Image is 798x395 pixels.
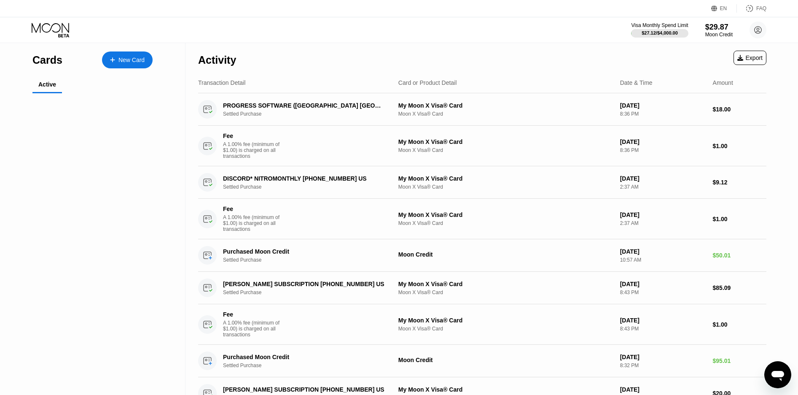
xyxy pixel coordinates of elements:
[102,51,153,68] div: New Card
[223,141,286,159] div: A 1.00% fee (minimum of $1.00) is charged on all transactions
[737,4,766,13] div: FAQ
[223,248,385,255] div: Purchased Moon Credit
[713,79,733,86] div: Amount
[223,386,385,393] div: [PERSON_NAME] SUBSCRIPTION [PHONE_NUMBER] US
[398,220,613,226] div: Moon X Visa® Card
[223,206,282,212] div: Fee
[223,281,385,287] div: [PERSON_NAME] SUBSCRIPTION [PHONE_NUMBER] US
[198,272,766,304] div: [PERSON_NAME] SUBSCRIPTION [PHONE_NUMBER] USSettled PurchaseMy Moon X Visa® CardMoon X Visa® Card...
[620,281,706,287] div: [DATE]
[32,54,62,66] div: Cards
[705,23,733,32] div: $29.87
[223,320,286,338] div: A 1.00% fee (minimum of $1.00) is charged on all transactions
[620,147,706,153] div: 8:36 PM
[198,126,766,166] div: FeeA 1.00% fee (minimum of $1.00) is charged on all transactionsMy Moon X Visa® CardMoon X Visa® ...
[713,106,766,113] div: $18.00
[713,321,766,328] div: $1.00
[620,211,706,218] div: [DATE]
[398,147,613,153] div: Moon X Visa® Card
[38,81,56,88] div: Active
[620,111,706,117] div: 8:36 PM
[223,133,282,139] div: Fee
[398,357,613,363] div: Moon Credit
[198,199,766,239] div: FeeA 1.00% fee (minimum of $1.00) is charged on all transactionsMy Moon X Visa® CardMoon X Visa® ...
[398,281,613,287] div: My Moon X Visa® Card
[705,32,733,38] div: Moon Credit
[398,211,613,218] div: My Moon X Visa® Card
[711,4,737,13] div: EN
[223,102,385,109] div: PROGRESS SOFTWARE ([GEOGRAPHIC_DATA] [GEOGRAPHIC_DATA]
[620,386,706,393] div: [DATE]
[398,386,613,393] div: My Moon X Visa® Card
[705,23,733,38] div: $29.87Moon Credit
[398,289,613,295] div: Moon X Visa® Card
[223,354,385,360] div: Purchased Moon Credit
[620,354,706,360] div: [DATE]
[398,138,613,145] div: My Moon X Visa® Card
[764,361,791,388] iframe: Button to launch messaging window
[223,214,286,232] div: A 1.00% fee (minimum of $1.00) is charged on all transactions
[198,166,766,199] div: DISCORD* NITROMONTHLY [PHONE_NUMBER] USSettled PurchaseMy Moon X Visa® CardMoon X Visa® Card[DATE...
[620,102,706,109] div: [DATE]
[118,57,145,64] div: New Card
[223,257,397,263] div: Settled Purchase
[620,248,706,255] div: [DATE]
[713,252,766,259] div: $50.01
[198,54,236,66] div: Activity
[620,175,706,182] div: [DATE]
[223,289,397,295] div: Settled Purchase
[223,175,385,182] div: DISCORD* NITROMONTHLY [PHONE_NUMBER] US
[398,184,613,190] div: Moon X Visa® Card
[398,111,613,117] div: Moon X Visa® Card
[398,317,613,324] div: My Moon X Visa® Card
[620,220,706,226] div: 2:37 AM
[223,311,282,318] div: Fee
[631,22,688,28] div: Visa Monthly Spend Limit
[734,51,766,65] div: Export
[620,138,706,145] div: [DATE]
[398,102,613,109] div: My Moon X Visa® Card
[198,304,766,345] div: FeeA 1.00% fee (minimum of $1.00) is charged on all transactionsMy Moon X Visa® CardMoon X Visa® ...
[223,184,397,190] div: Settled Purchase
[398,175,613,182] div: My Moon X Visa® Card
[737,54,763,61] div: Export
[620,317,706,324] div: [DATE]
[713,216,766,222] div: $1.00
[198,239,766,272] div: Purchased Moon CreditSettled PurchaseMoon Credit[DATE]10:57 AM$50.01
[642,30,678,35] div: $27.12 / $4,000.00
[720,5,727,11] div: EN
[631,22,688,38] div: Visa Monthly Spend Limit$27.12/$4,000.00
[756,5,766,11] div: FAQ
[620,326,706,332] div: 8:43 PM
[223,111,397,117] div: Settled Purchase
[398,79,457,86] div: Card or Product Detail
[620,184,706,190] div: 2:37 AM
[713,179,766,186] div: $9.12
[620,257,706,263] div: 10:57 AM
[620,289,706,295] div: 8:43 PM
[398,251,613,258] div: Moon Credit
[620,79,653,86] div: Date & Time
[198,345,766,377] div: Purchased Moon CreditSettled PurchaseMoon Credit[DATE]8:32 PM$95.01
[713,284,766,291] div: $85.09
[398,326,613,332] div: Moon X Visa® Card
[713,357,766,364] div: $95.01
[223,363,397,368] div: Settled Purchase
[198,93,766,126] div: PROGRESS SOFTWARE ([GEOGRAPHIC_DATA] [GEOGRAPHIC_DATA]Settled PurchaseMy Moon X Visa® CardMoon X ...
[198,79,245,86] div: Transaction Detail
[713,143,766,149] div: $1.00
[620,363,706,368] div: 8:32 PM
